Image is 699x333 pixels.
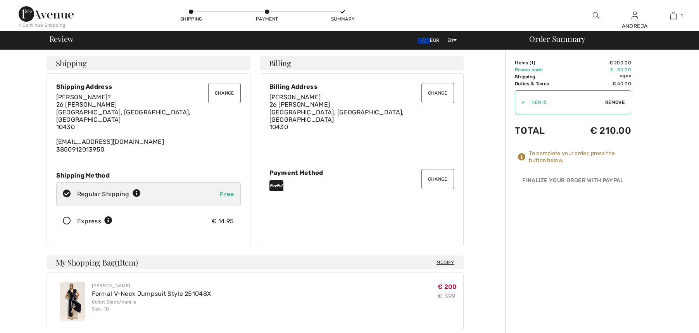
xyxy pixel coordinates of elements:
[117,257,120,267] span: 1
[632,12,638,19] a: Sign In
[438,283,457,290] span: € 200
[568,117,631,144] td: € 210.00
[49,35,74,43] span: Review
[681,12,683,19] span: 1
[568,80,631,87] td: € 40.00
[568,66,631,73] td: € -30.00
[447,38,457,43] span: EN
[616,22,654,30] div: ANDREJA
[593,11,599,20] img: search the website
[56,101,191,131] span: 26 [PERSON_NAME] [GEOGRAPHIC_DATA], [GEOGRAPHIC_DATA], [GEOGRAPHIC_DATA] 10430
[269,169,454,176] div: Payment Method
[421,169,454,189] button: Change
[179,16,203,22] div: Shipping
[19,22,66,29] div: < Continue Shopping
[56,93,241,153] div: [EMAIL_ADDRESS][DOMAIN_NAME] 3850912013950
[568,73,631,80] td: Free
[47,255,464,269] h4: My Shopping Bag
[525,91,605,114] input: Promo code
[531,60,533,66] span: 1
[56,83,241,90] div: Shipping Address
[92,282,211,289] div: [PERSON_NAME]
[529,150,631,164] div: To complete your order, press the button below.
[19,6,74,22] img: 1ère Avenue
[515,117,568,144] td: Total
[269,83,454,90] div: Billing Address
[60,282,85,321] img: Formal V-Neck Jumpsuit Style 251048X
[438,292,456,300] s: € 399
[212,217,234,226] div: € 14.95
[56,59,87,67] span: Shipping
[208,83,241,103] button: Change
[269,59,291,67] span: Billing
[418,38,442,43] span: EUR
[77,190,141,199] div: Regular Shipping
[331,16,354,22] div: Summary
[56,172,241,179] div: Shipping Method
[520,35,694,43] div: Order Summary
[515,176,631,188] div: Finalize Your Order with PayPal
[269,93,321,101] span: [PERSON_NAME]
[654,11,692,20] a: 1
[437,259,454,266] span: Modify
[568,59,631,66] td: € 200.00
[92,290,211,297] a: Formal V-Neck Jumpsuit Style 251048X
[632,11,638,20] img: My Info
[269,101,404,131] span: 26 [PERSON_NAME] [GEOGRAPHIC_DATA], [GEOGRAPHIC_DATA], [GEOGRAPHIC_DATA] 10430
[255,16,279,22] div: Payment
[92,298,211,312] div: Color: Black/Vanilla Size: 10
[515,80,568,87] td: Duties & Taxes
[515,73,568,80] td: Shipping
[515,99,525,106] div: ✔
[220,190,234,198] span: Free
[515,59,568,66] td: Items ( )
[56,93,111,101] span: [PERSON_NAME]?
[115,257,138,267] span: ( Item)
[421,83,454,103] button: Change
[605,99,625,106] span: Remove
[77,217,112,226] div: Express
[515,66,568,73] td: Promo code
[515,188,631,205] iframe: PayPal
[418,38,430,44] img: Euro
[670,11,677,20] img: My Bag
